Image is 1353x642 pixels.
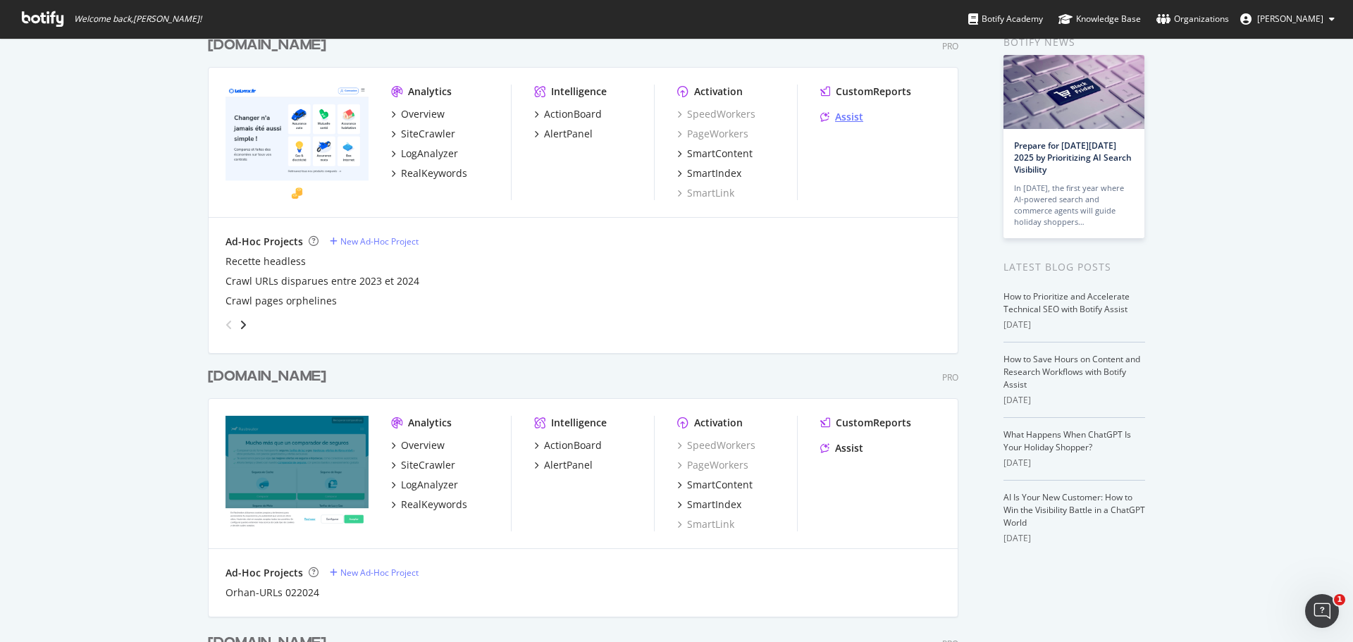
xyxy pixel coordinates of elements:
a: PageWorkers [677,458,748,472]
a: SpeedWorkers [677,107,755,121]
img: Prepare for Black Friday 2025 by Prioritizing AI Search Visibility [1003,55,1144,129]
div: Assist [835,110,863,124]
div: SiteCrawler [401,458,455,472]
span: Welcome back, [PERSON_NAME] ! [74,13,202,25]
div: [DOMAIN_NAME] [208,366,326,387]
div: In [DATE], the first year where AI-powered search and commerce agents will guide holiday shoppers… [1014,183,1134,228]
div: New Ad-Hoc Project [340,235,419,247]
div: Ad-Hoc Projects [225,235,303,249]
div: AlertPanel [544,127,593,141]
a: CustomReports [820,416,911,430]
div: Pro [942,371,958,383]
a: Orhan-URLs 022024 [225,586,319,600]
a: AlertPanel [534,127,593,141]
a: ActionBoard [534,438,602,452]
a: New Ad-Hoc Project [330,235,419,247]
a: AI Is Your New Customer: How to Win the Visibility Battle in a ChatGPT World [1003,491,1145,529]
div: SmartIndex [687,166,741,180]
div: RealKeywords [401,498,467,512]
div: Intelligence [551,85,607,99]
a: SmartIndex [677,166,741,180]
a: [DOMAIN_NAME] [208,35,332,56]
a: How to Save Hours on Content and Research Workflows with Botify Assist [1003,353,1140,390]
a: SmartLink [677,517,734,531]
a: SmartContent [677,147,753,161]
a: PageWorkers [677,127,748,141]
a: Crawl URLs disparues entre 2023 et 2024 [225,274,419,288]
div: Activation [694,416,743,430]
div: AlertPanel [544,458,593,472]
a: SiteCrawler [391,458,455,472]
a: Overview [391,107,445,121]
div: New Ad-Hoc Project [340,567,419,579]
span: Emma Moletto [1257,13,1323,25]
div: SiteCrawler [401,127,455,141]
div: ActionBoard [544,438,602,452]
img: lelynx.fr [225,85,369,199]
a: Prepare for [DATE][DATE] 2025 by Prioritizing AI Search Visibility [1014,140,1132,175]
div: Assist [835,441,863,455]
div: CustomReports [836,416,911,430]
div: RealKeywords [401,166,467,180]
a: RealKeywords [391,166,467,180]
div: Overview [401,107,445,121]
div: Organizations [1156,12,1229,26]
a: Assist [820,441,863,455]
div: Intelligence [551,416,607,430]
a: Assist [820,110,863,124]
iframe: Intercom live chat [1305,594,1339,628]
div: Activation [694,85,743,99]
button: [PERSON_NAME] [1229,8,1346,30]
div: LogAnalyzer [401,478,458,492]
a: SpeedWorkers [677,438,755,452]
div: [DATE] [1003,532,1145,545]
div: [DATE] [1003,319,1145,331]
div: Analytics [408,85,452,99]
div: [DOMAIN_NAME] [208,35,326,56]
a: LogAnalyzer [391,147,458,161]
a: AlertPanel [534,458,593,472]
a: RealKeywords [391,498,467,512]
div: Knowledge Base [1058,12,1141,26]
a: Overview [391,438,445,452]
a: SiteCrawler [391,127,455,141]
a: SmartIndex [677,498,741,512]
div: angle-right [238,318,248,332]
a: CustomReports [820,85,911,99]
a: Crawl pages orphelines [225,294,337,308]
div: Pro [942,40,958,52]
a: What Happens When ChatGPT Is Your Holiday Shopper? [1003,428,1131,453]
div: SmartIndex [687,498,741,512]
div: CustomReports [836,85,911,99]
div: ActionBoard [544,107,602,121]
img: rastreator.com [225,416,369,530]
div: SmartContent [687,478,753,492]
div: Botify news [1003,35,1145,50]
div: Ad-Hoc Projects [225,566,303,580]
a: New Ad-Hoc Project [330,567,419,579]
div: Latest Blog Posts [1003,259,1145,275]
a: SmartContent [677,478,753,492]
a: LogAnalyzer [391,478,458,492]
a: SmartLink [677,186,734,200]
div: SmartContent [687,147,753,161]
a: Recette headless [225,254,306,268]
div: Overview [401,438,445,452]
a: [DOMAIN_NAME] [208,366,332,387]
a: ActionBoard [534,107,602,121]
div: LogAnalyzer [401,147,458,161]
div: Botify Academy [968,12,1043,26]
div: angle-left [220,314,238,336]
span: 1 [1334,594,1345,605]
div: Analytics [408,416,452,430]
div: [DATE] [1003,394,1145,407]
